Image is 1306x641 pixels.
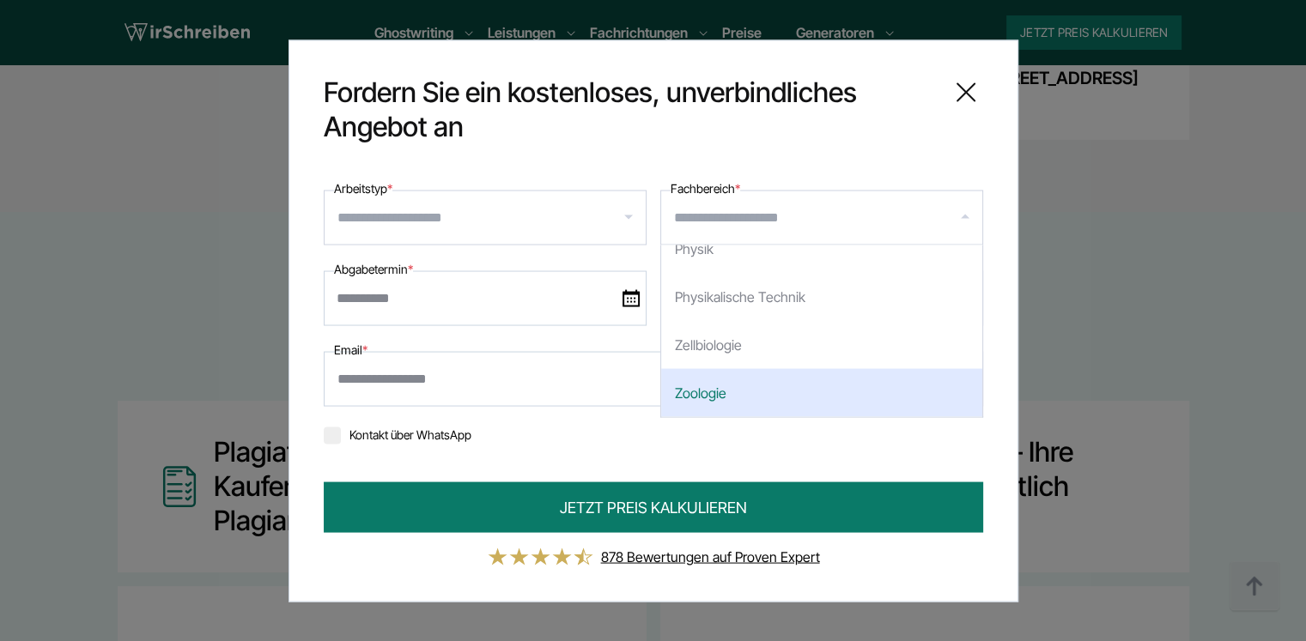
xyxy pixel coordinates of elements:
[560,495,747,518] span: JETZT PREIS KALKULIEREN
[334,339,368,360] label: Email
[324,426,471,441] label: Kontakt über WhatsApp
[324,270,647,325] input: date
[671,178,740,198] label: Fachbereich
[324,75,935,143] span: Fordern Sie ein kostenloses, unverbindliches Angebot an
[661,224,982,272] div: Physik
[661,272,982,320] div: Physikalische Technik
[601,547,820,565] a: 878 Bewertungen auf Proven Expert
[661,368,982,416] div: Zoologie
[623,289,640,306] img: date
[334,258,413,279] label: Abgabetermin
[324,481,983,532] button: JETZT PREIS KALKULIEREN
[661,320,982,368] div: Zellbiologie
[334,178,392,198] label: Arbeitstyp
